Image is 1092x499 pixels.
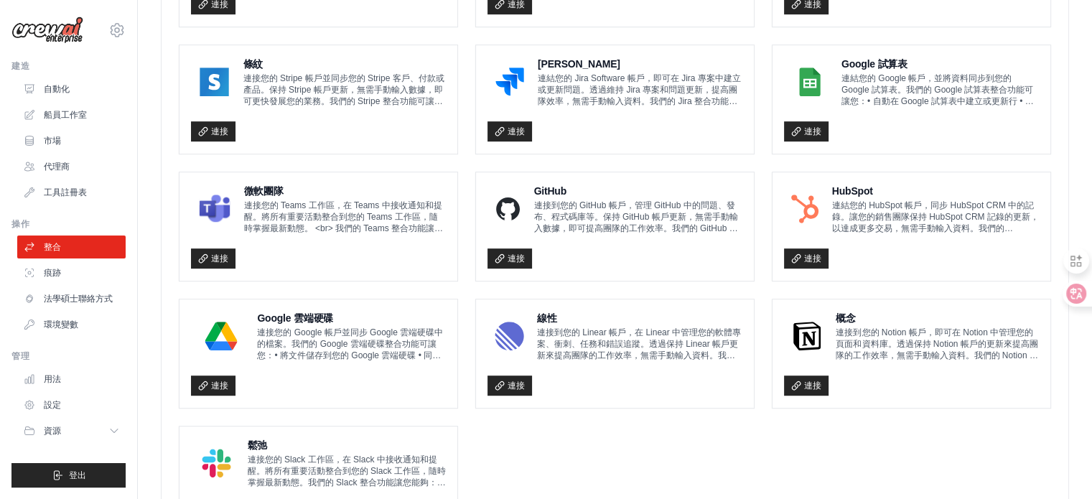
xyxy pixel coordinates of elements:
[788,67,831,96] img: Google 試算表標誌
[804,126,821,136] font: 連接
[211,126,228,136] font: 連接
[44,187,87,197] font: 工具註冊表
[492,322,527,350] img: 線性標誌
[257,312,333,324] font: Google 雲端硬碟
[492,195,524,223] img: GitHub 標誌
[44,110,87,120] font: 船員工作室
[537,327,741,395] font: 連接到您的 Linear 帳戶，在 Linear 中管理您的軟體專案、衝刺、任務和錯誤追蹤。透過保持 Linear 帳戶更新來提高團隊的工作效率，無需手動輸入資料。我們的 Linear 整合可讓...
[534,185,566,197] font: GitHub
[195,322,247,350] img: Google Drive 標誌
[243,58,263,70] font: 條紋
[195,195,234,223] img: Microsoft Teams 標誌
[44,400,61,410] font: 設定
[832,200,1039,268] font: 連結您的 HubSpot 帳戶，同步 HubSpot CRM 中的記錄。讓您的銷售團隊保持 HubSpot CRM 記錄的更新，以達成更多交易，無需手動輸入資料。我們的 HubSpot 整合功能...
[69,470,86,480] font: 登出
[836,327,1037,383] font: 連接到您的 Notion 帳戶，即可在 Notion 中管理您的頁面和資料庫。透過保持 Notion 帳戶的更新來提高團隊的工作效率，無需手動輸入資料。我們的 Notion 整合功能可讓您：• ...
[17,313,126,336] a: 環境變數
[17,393,126,416] a: 設定
[538,73,741,141] font: 連結您的 Jira Software 帳戶，即可在 Jira 專案中建立或更新問題。透過維持 Jira 專案和問題更新，提高團隊效率，無需手動輸入資料。我們的 Jira 整合功能讓您能夠：• 自...
[17,181,126,204] a: 工具註冊表
[211,253,228,264] font: 連接
[17,287,126,310] a: 法學碩士聯絡方式
[841,73,1034,129] font: 連結您的 Google 帳戶，並將資料同步到您的 Google 試算表。我們的 Google 試算表整合功能可讓您：• 自動在 Google 試算表中建立或更新行 • 從 Google 試算表同...
[211,381,228,391] font: 連接
[537,312,557,324] font: 線性
[804,381,821,391] font: 連接
[11,463,126,488] button: 登出
[44,242,61,252] font: 整合
[243,73,444,141] font: 連接您的 Stripe 帳戶並同步您的 Stripe 客戶、付款或產品。保持 Stripe 帳戶更新，無需手動輸入數據，即可更快發展您的業務。我們的 Stripe 整合功能可讓您：• 在 Str...
[11,351,29,361] font: 管理
[836,312,856,324] font: 概念
[534,200,738,268] font: 連接到您的 GitHub 帳戶，管理 GitHub 中的問題、發布、程式碼庫等。保持 GitHub 帳戶更新，無需手動輸入數據，即可提高團隊的工作效率。我們的 GitHub 整合功能可讓您：• ...
[538,58,620,70] font: [PERSON_NAME]
[11,17,83,44] img: 標識
[195,67,233,96] img: 條紋標誌
[788,195,822,223] img: HubSpot 標誌
[17,261,126,284] a: 痕跡
[492,67,528,96] img: Jira 標誌
[17,103,126,126] a: 船員工作室
[195,449,238,477] img: Slack 標誌
[832,185,873,197] font: HubSpot
[244,200,445,256] font: 連接您的 Teams 工作區，在 Teams 中接收通知和提醒。將所有重要活動整合到您的 Teams 工作區，隨時掌握最新動態。 <br> 我們的 Teams 整合功能讓您能夠：<br> • 在...
[44,294,113,304] font: 法學碩士聯絡方式
[508,126,525,136] font: 連接
[44,374,61,384] font: 用法
[788,322,826,350] img: Notion 標誌
[17,129,126,152] a: 市場
[17,368,126,391] a: 用法
[244,185,284,197] font: 微軟團隊
[17,78,126,101] a: 自動化
[17,235,126,258] a: 整合
[17,155,126,178] a: 代理商
[248,439,268,451] font: 鬆弛
[508,253,525,264] font: 連接
[11,219,29,229] font: 操作
[1020,430,1092,499] div: 聊天小工具
[11,61,29,71] font: 建造
[44,268,61,278] font: 痕跡
[44,136,61,146] font: 市場
[804,253,821,264] font: 連接
[1020,430,1092,499] iframe: Chat Widget
[508,381,525,391] font: 連接
[44,84,70,94] font: 自動化
[17,419,126,442] button: 資源
[44,426,61,436] font: 資源
[257,327,443,372] font: 連接您的 Google 帳戶並同步 Google 雲端硬碟中的檔案。我們的 Google 雲端硬碟整合功能可讓您：• 將文件儲存到您的 Google 雲端硬碟 • 同步您的 Google 雲端硬...
[44,320,78,330] font: 環境變數
[841,58,907,70] font: Google 試算表
[44,162,70,172] font: 代理商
